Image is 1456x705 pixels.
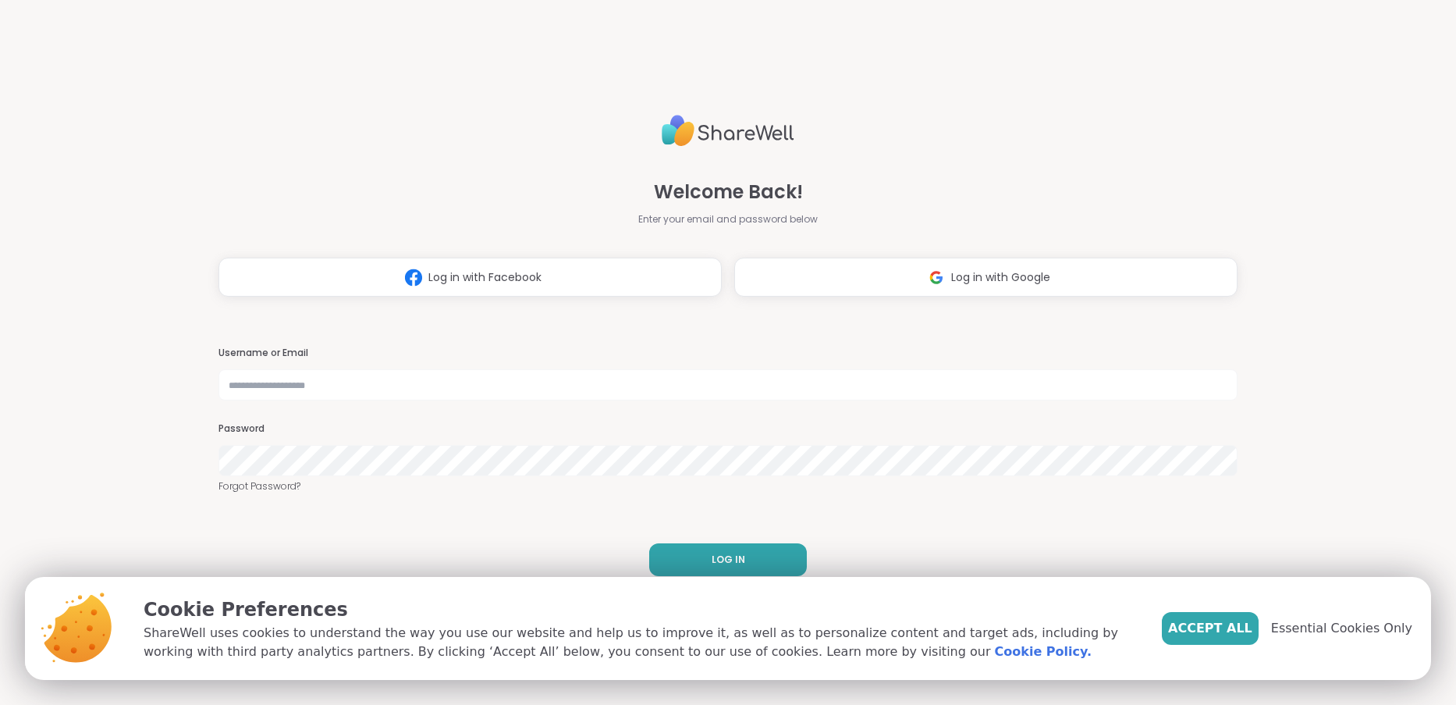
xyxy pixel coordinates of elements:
[734,258,1238,297] button: Log in with Google
[1162,612,1259,645] button: Accept All
[995,643,1092,661] a: Cookie Policy.
[218,258,722,297] button: Log in with Facebook
[654,178,803,206] span: Welcome Back!
[428,269,542,286] span: Log in with Facebook
[144,624,1137,661] p: ShareWell uses cookies to understand the way you use our website and help us to improve it, as we...
[951,269,1050,286] span: Log in with Google
[638,212,818,226] span: Enter your email and password below
[712,553,745,567] span: LOG IN
[218,347,1238,360] h3: Username or Email
[218,422,1238,436] h3: Password
[144,596,1137,624] p: Cookie Preferences
[218,479,1238,493] a: Forgot Password?
[399,263,428,292] img: ShareWell Logomark
[1271,619,1412,638] span: Essential Cookies Only
[1168,619,1252,638] span: Accept All
[662,109,794,153] img: ShareWell Logo
[922,263,951,292] img: ShareWell Logomark
[649,543,807,576] button: LOG IN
